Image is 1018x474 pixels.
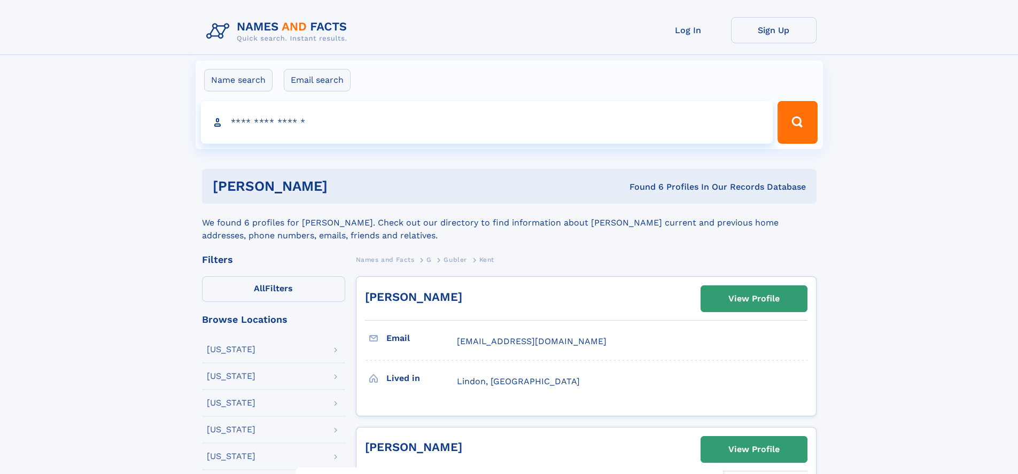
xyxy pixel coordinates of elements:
[701,286,807,312] a: View Profile
[457,336,607,346] span: [EMAIL_ADDRESS][DOMAIN_NAME]
[386,369,457,387] h3: Lived in
[365,290,462,304] a: [PERSON_NAME]
[457,376,580,386] span: Lindon, [GEOGRAPHIC_DATA]
[201,101,773,144] input: search input
[202,255,345,265] div: Filters
[365,440,462,454] a: [PERSON_NAME]
[207,345,255,354] div: [US_STATE]
[284,69,351,91] label: Email search
[254,283,265,293] span: All
[646,17,731,43] a: Log In
[701,437,807,462] a: View Profile
[386,329,457,347] h3: Email
[478,181,806,193] div: Found 6 Profiles In Our Records Database
[202,204,817,242] div: We found 6 profiles for [PERSON_NAME]. Check out our directory to find information about [PERSON_...
[426,253,432,266] a: G
[207,372,255,380] div: [US_STATE]
[356,253,415,266] a: Names and Facts
[207,399,255,407] div: [US_STATE]
[202,17,356,46] img: Logo Names and Facts
[202,276,345,302] label: Filters
[728,286,780,311] div: View Profile
[479,256,494,263] span: Kent
[207,452,255,461] div: [US_STATE]
[213,180,479,193] h1: [PERSON_NAME]
[202,315,345,324] div: Browse Locations
[728,437,780,462] div: View Profile
[207,425,255,434] div: [US_STATE]
[204,69,273,91] label: Name search
[778,101,817,144] button: Search Button
[444,256,467,263] span: Gubler
[426,256,432,263] span: G
[444,253,467,266] a: Gubler
[731,17,817,43] a: Sign Up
